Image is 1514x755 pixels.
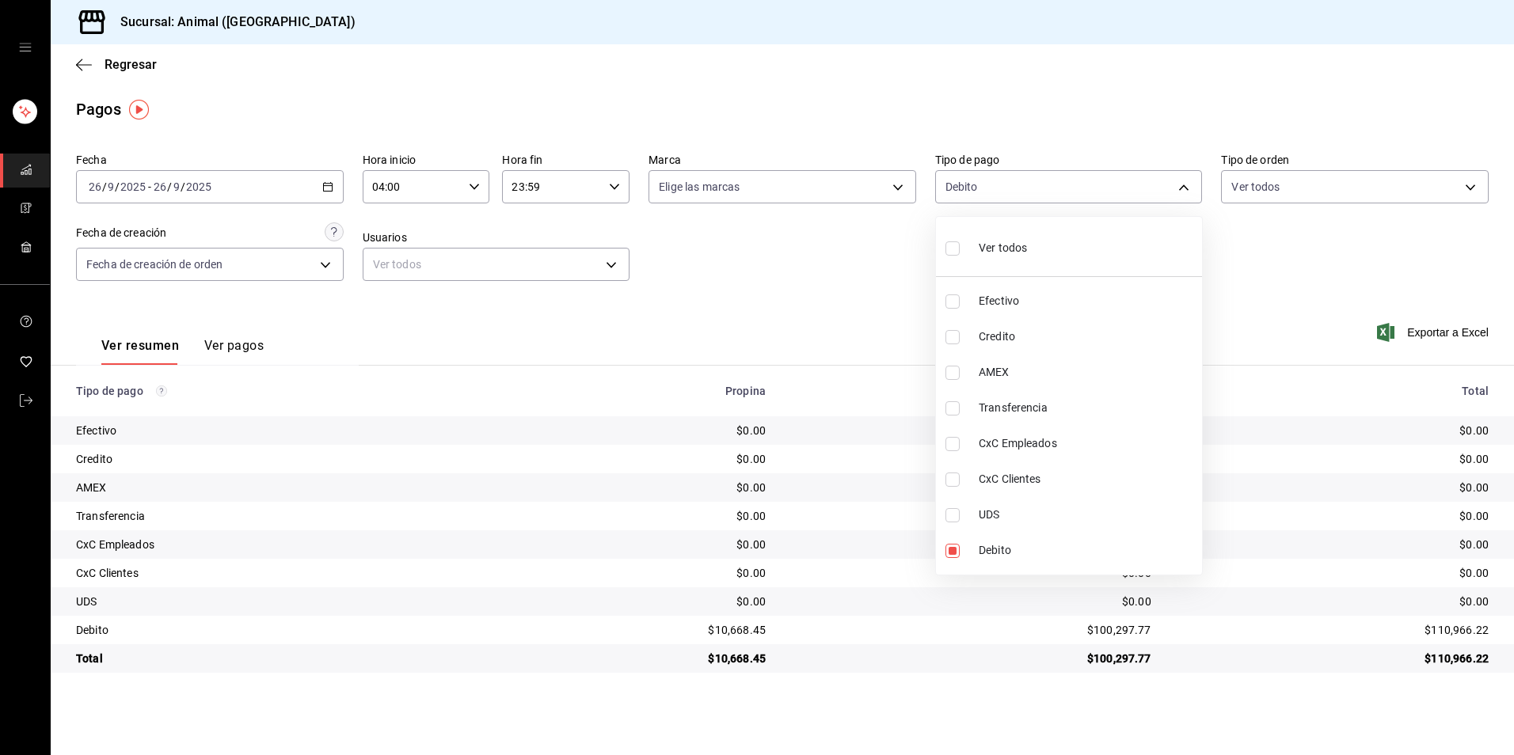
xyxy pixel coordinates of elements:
span: CxC Clientes [979,471,1196,488]
span: Credito [979,328,1196,345]
span: Ver todos [979,240,1027,256]
span: CxC Empleados [979,435,1196,452]
span: AMEX [979,364,1196,381]
img: Tooltip marker [129,100,149,120]
span: UDS [979,506,1196,523]
span: Transferencia [979,400,1196,416]
span: Debito [979,542,1196,559]
span: Efectivo [979,293,1196,309]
